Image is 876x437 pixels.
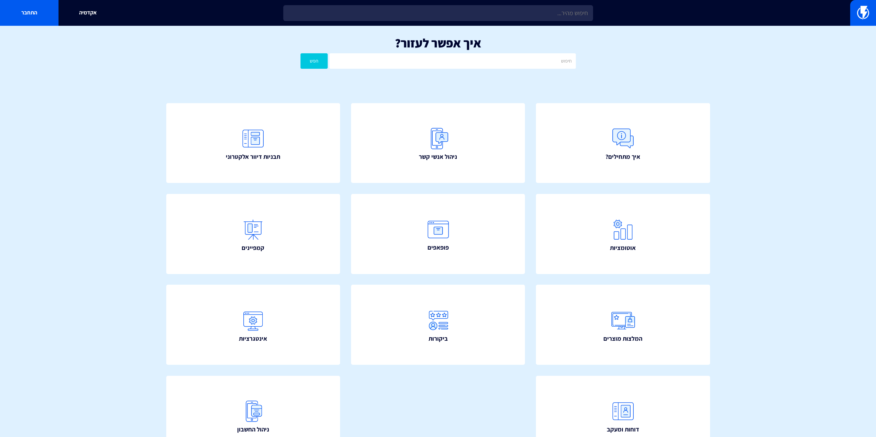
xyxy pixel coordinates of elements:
[242,243,264,252] span: קמפיינים
[329,53,576,69] input: חיפוש
[10,36,866,50] h1: איך אפשר לעזור?
[351,194,525,274] a: פופאפים
[429,334,448,343] span: ביקורות
[351,285,525,365] a: ביקורות
[166,194,340,274] a: קמפיינים
[536,285,710,365] a: המלצות מוצרים
[237,425,269,434] span: ניהול החשבון
[351,103,525,183] a: ניהול אנשי קשר
[419,152,457,161] span: ניהול אנשי קשר
[610,243,636,252] span: אוטומציות
[603,334,642,343] span: המלצות מוצרים
[166,103,340,183] a: תבניות דיוור אלקטרוני
[226,152,280,161] span: תבניות דיוור אלקטרוני
[300,53,328,69] button: חפש
[607,425,639,434] span: דוחות ומעקב
[283,5,593,21] input: חיפוש מהיר...
[605,152,640,161] span: איך מתחילים?
[239,334,267,343] span: אינטגרציות
[536,103,710,183] a: איך מתחילים?
[428,243,449,252] span: פופאפים
[166,285,340,365] a: אינטגרציות
[536,194,710,274] a: אוטומציות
